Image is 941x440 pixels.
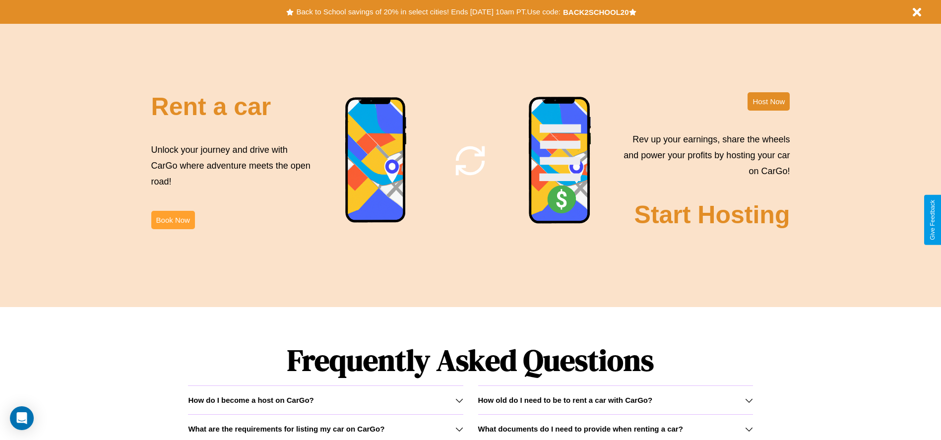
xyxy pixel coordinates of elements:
[929,200,936,240] div: Give Feedback
[563,8,629,16] b: BACK2SCHOOL20
[151,211,195,229] button: Book Now
[294,5,563,19] button: Back to School savings of 20% in select cities! Ends [DATE] 10am PT.Use code:
[10,406,34,430] div: Open Intercom Messenger
[634,200,790,229] h2: Start Hosting
[151,142,314,190] p: Unlock your journey and drive with CarGo where adventure meets the open road!
[528,96,592,225] img: phone
[345,97,407,224] img: phone
[618,131,790,180] p: Rev up your earnings, share the wheels and power your profits by hosting your car on CarGo!
[748,92,790,111] button: Host Now
[151,92,271,121] h2: Rent a car
[188,425,384,433] h3: What are the requirements for listing my car on CarGo?
[478,396,653,404] h3: How old do I need to be to rent a car with CarGo?
[188,335,753,385] h1: Frequently Asked Questions
[188,396,314,404] h3: How do I become a host on CarGo?
[478,425,683,433] h3: What documents do I need to provide when renting a car?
